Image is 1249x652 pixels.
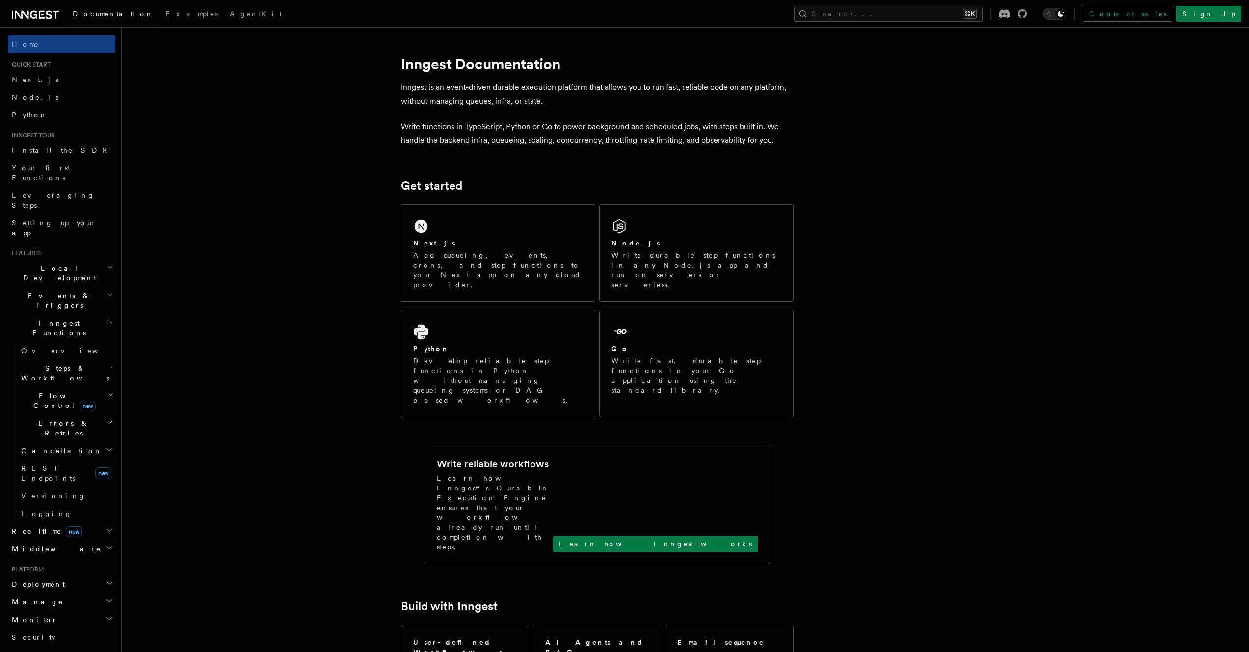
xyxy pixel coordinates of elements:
span: Documentation [73,10,154,18]
a: PythonDevelop reliable step functions in Python without managing queueing systems or DAG based wo... [401,310,595,417]
a: Documentation [67,3,159,27]
a: Logging [17,505,115,522]
span: Setting up your app [12,219,96,237]
button: Events & Triggers [8,287,115,314]
a: Security [8,628,115,646]
span: Inngest tour [8,132,55,139]
a: Contact sales [1083,6,1172,22]
span: Monitor [8,615,58,625]
span: Overview [21,347,122,354]
div: Inngest Functions [8,342,115,522]
a: Python [8,106,115,124]
h1: Inngest Documentation [401,55,794,73]
a: Get started [401,179,462,192]
a: Your first Functions [8,159,115,187]
span: Your first Functions [12,164,70,182]
span: Features [8,249,41,257]
p: Write durable step functions in any Node.js app and run on servers or serverless. [611,250,781,290]
p: Learn how Inngest's Durable Execution Engine ensures that your workflow already run until complet... [437,473,553,552]
span: Node.js [12,93,58,101]
a: Learn how Inngest works [553,536,758,552]
span: Realtime [8,526,82,536]
a: Next.jsAdd queueing, events, crons, and step functions to your Next app on any cloud provider. [401,204,595,302]
a: Node.jsWrite durable step functions in any Node.js app and run on servers or serverless. [599,204,794,302]
button: Search...⌘K [794,6,983,22]
h2: Next.js [413,238,455,248]
span: Python [12,111,48,119]
kbd: ⌘K [963,9,977,19]
a: REST Endpointsnew [17,460,115,487]
span: new [95,467,111,479]
button: Realtimenew [8,522,115,540]
a: Sign Up [1176,6,1241,22]
span: Quick start [8,61,51,69]
button: Flow Controlnew [17,387,115,414]
a: Leveraging Steps [8,187,115,214]
span: Install the SDK [12,146,113,154]
span: Security [12,633,55,641]
span: Logging [21,510,72,517]
a: Examples [159,3,224,27]
a: GoWrite fast, durable step functions in your Go application using the standard library. [599,310,794,417]
span: new [80,401,96,411]
button: Deployment [8,575,115,593]
button: Steps & Workflows [17,359,115,387]
h2: Node.js [611,238,660,248]
a: Next.js [8,71,115,88]
span: Local Development [8,263,107,283]
h2: Write reliable workflows [437,457,549,471]
button: Local Development [8,259,115,287]
a: Setting up your app [8,214,115,242]
span: Errors & Retries [17,418,106,438]
span: Manage [8,597,63,607]
button: Monitor [8,611,115,628]
a: Home [8,35,115,53]
span: Examples [165,10,218,18]
p: Inngest is an event-driven durable execution platform that allows you to run fast, reliable code ... [401,81,794,108]
span: REST Endpoints [21,464,75,482]
p: Add queueing, events, crons, and step functions to your Next app on any cloud provider. [413,250,583,290]
span: new [66,526,82,537]
button: Errors & Retries [17,414,115,442]
a: Install the SDK [8,141,115,159]
h2: Email sequence [677,637,765,647]
span: Cancellation [17,446,102,456]
span: Events & Triggers [8,291,107,310]
button: Middleware [8,540,115,558]
span: Leveraging Steps [12,191,95,209]
span: Platform [8,566,44,573]
span: Flow Control [17,391,108,410]
span: Home [12,39,39,49]
p: Write functions in TypeScript, Python or Go to power background and scheduled jobs, with steps bu... [401,120,794,147]
p: Write fast, durable step functions in your Go application using the standard library. [611,356,781,395]
p: Develop reliable step functions in Python without managing queueing systems or DAG based workflows. [413,356,583,405]
h2: Go [611,344,629,353]
p: Learn how Inngest works [559,539,752,549]
span: Inngest Functions [8,318,106,338]
a: Node.js [8,88,115,106]
h2: Python [413,344,450,353]
span: Middleware [8,544,101,554]
a: AgentKit [224,3,288,27]
button: Manage [8,593,115,611]
a: Versioning [17,487,115,505]
button: Inngest Functions [8,314,115,342]
span: Next.js [12,76,58,83]
button: Cancellation [17,442,115,460]
span: Deployment [8,579,65,589]
a: Build with Inngest [401,599,498,613]
button: Toggle dark mode [1043,8,1066,20]
span: AgentKit [230,10,282,18]
a: Overview [17,342,115,359]
span: Versioning [21,492,86,500]
span: Steps & Workflows [17,363,109,383]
